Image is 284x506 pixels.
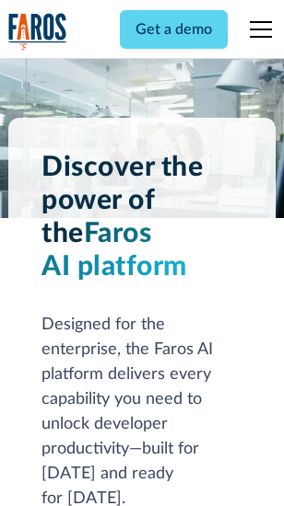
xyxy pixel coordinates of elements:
[8,13,67,51] img: Logo of the analytics and reporting company Faros.
[120,10,228,49] a: Get a demo
[239,7,276,52] div: menu
[8,13,67,51] a: home
[41,220,187,281] span: Faros AI platform
[41,151,243,283] h1: Discover the power of the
